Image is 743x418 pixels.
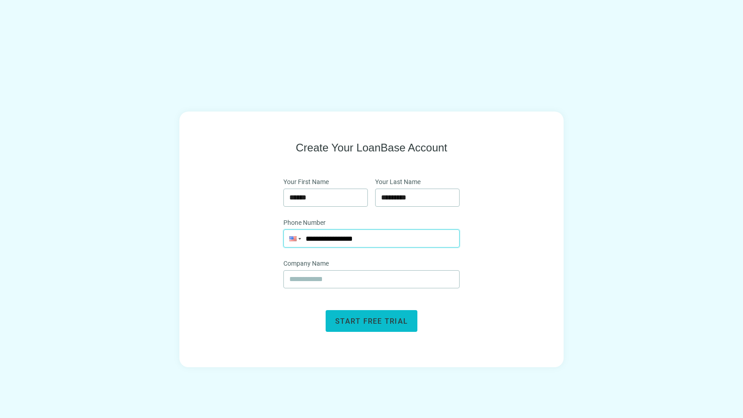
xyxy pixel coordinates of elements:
span: Start free trial [335,317,408,326]
label: Your First Name [283,177,335,187]
label: Your Last Name [375,177,426,187]
label: Phone Number [283,218,332,228]
span: Create Your LoanBase Account [296,141,447,155]
label: Company Name [283,258,335,268]
button: Start free trial [326,310,417,332]
div: United States: + 1 [284,230,301,247]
